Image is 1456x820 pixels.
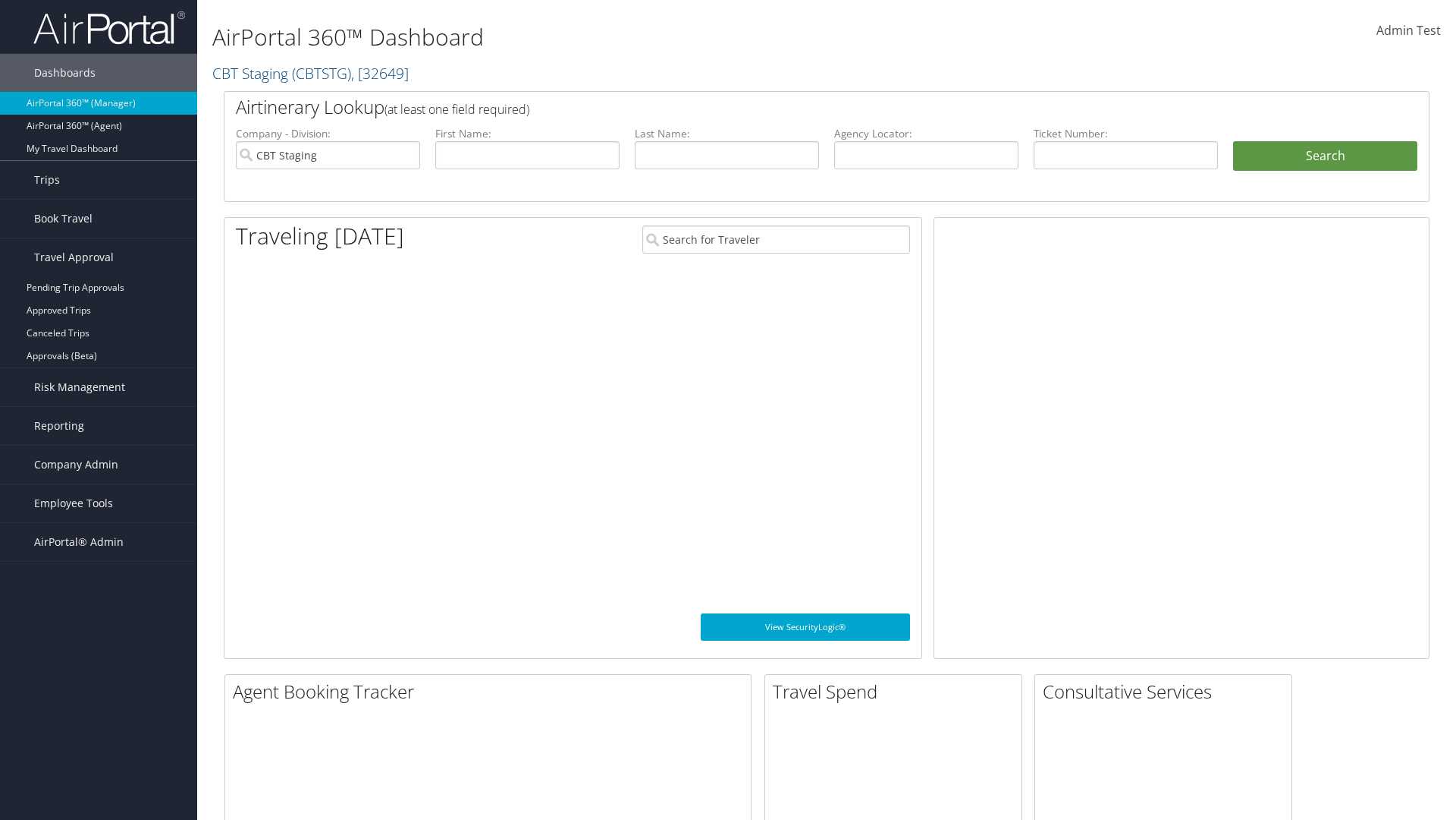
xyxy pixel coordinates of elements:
label: Last Name: [635,126,819,141]
span: Dashboards [34,54,96,92]
span: Employee Tools [34,484,113,522]
img: airportal-logo.png [33,10,185,46]
span: Admin Test [1376,22,1441,39]
span: ( CBTSTG ) [292,63,351,84]
span: Company Admin [34,446,118,484]
h1: Traveling [DATE] [236,220,404,252]
label: Ticket Number: [1034,126,1218,141]
input: Search for Traveler [642,225,910,254]
span: , [ 32649 ] [351,63,409,84]
label: Agency Locator: [834,126,1018,141]
h1: AirPortal 360™ Dashboard [212,21,1031,53]
span: Trips [34,161,60,199]
span: AirPortal® Admin [34,523,124,561]
label: First Name: [435,126,620,141]
span: Reporting [34,407,84,445]
span: Book Travel [34,200,93,238]
a: CBT Staging [212,63,409,84]
span: Risk Management [34,368,125,406]
a: View SecurityLogic® [701,613,910,641]
h2: Agent Booking Tracker [233,679,751,705]
span: Travel Approval [34,238,114,276]
button: Search [1233,141,1417,172]
label: Company - Division: [236,126,420,141]
h2: Travel Spend [773,679,1021,705]
h2: Consultative Services [1043,679,1291,705]
span: (at least one field required) [384,101,529,118]
a: Admin Test [1376,8,1441,55]
h2: Airtinerary Lookup [236,94,1317,120]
